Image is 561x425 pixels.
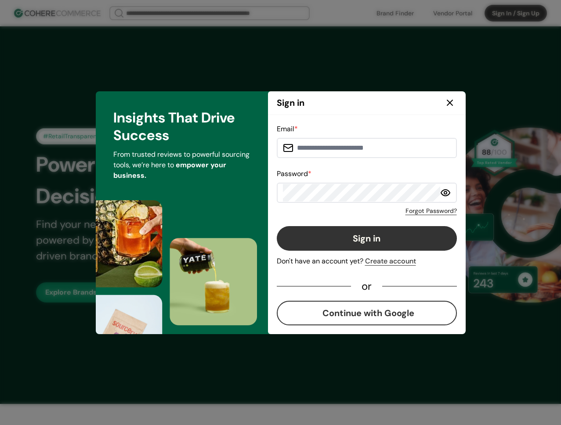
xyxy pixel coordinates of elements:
[277,169,311,178] label: Password
[277,226,457,251] button: Sign in
[277,256,457,267] div: Don't have an account yet?
[351,282,382,290] div: or
[113,149,250,181] p: From trusted reviews to powerful sourcing tools, we’re here to
[277,301,457,325] button: Continue with Google
[277,124,298,133] label: Email
[405,206,457,216] a: Forgot Password?
[365,256,416,267] div: Create account
[113,109,250,144] h3: Insights That Drive Success
[113,160,226,180] span: empower your business.
[277,96,304,109] h2: Sign in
